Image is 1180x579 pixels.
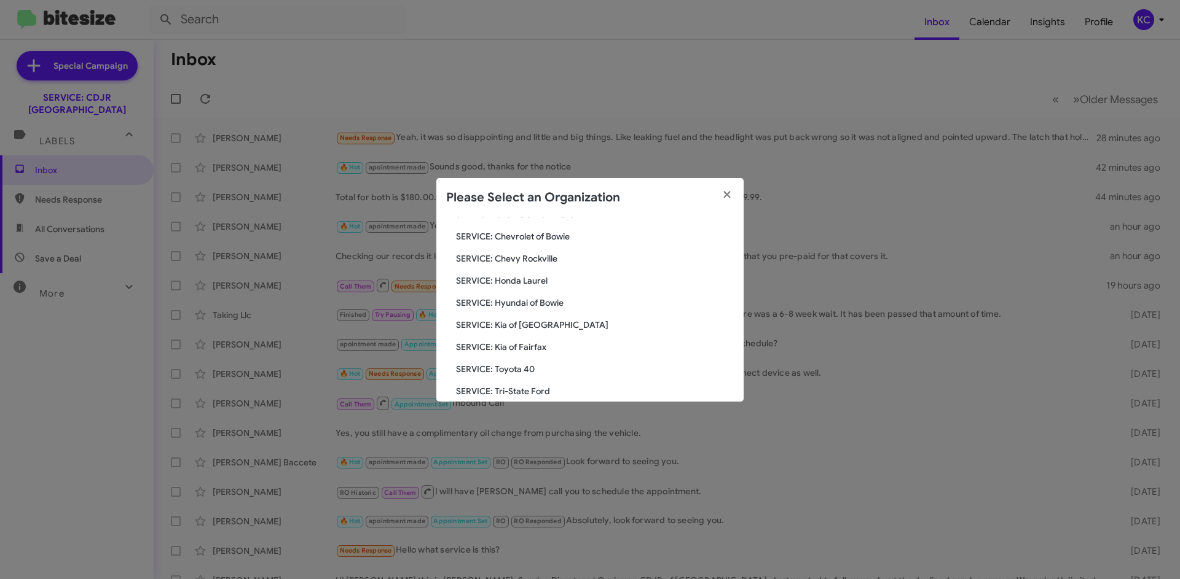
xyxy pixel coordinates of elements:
span: SERVICE: Toyota 40 [456,363,734,375]
span: SERVICE: Chevrolet of Bowie [456,230,734,243]
span: SERVICE: Chevy Rockville [456,252,734,265]
h2: Please Select an Organization [446,188,620,208]
span: SERVICE: Kia of [GEOGRAPHIC_DATA] [456,319,734,331]
span: SERVICE: Kia of Fairfax [456,341,734,353]
span: SERVICE: Tri-State Ford [456,385,734,397]
span: SERVICE: Hyundai of Bowie [456,297,734,309]
span: SERVICE: Honda Laurel [456,274,734,287]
